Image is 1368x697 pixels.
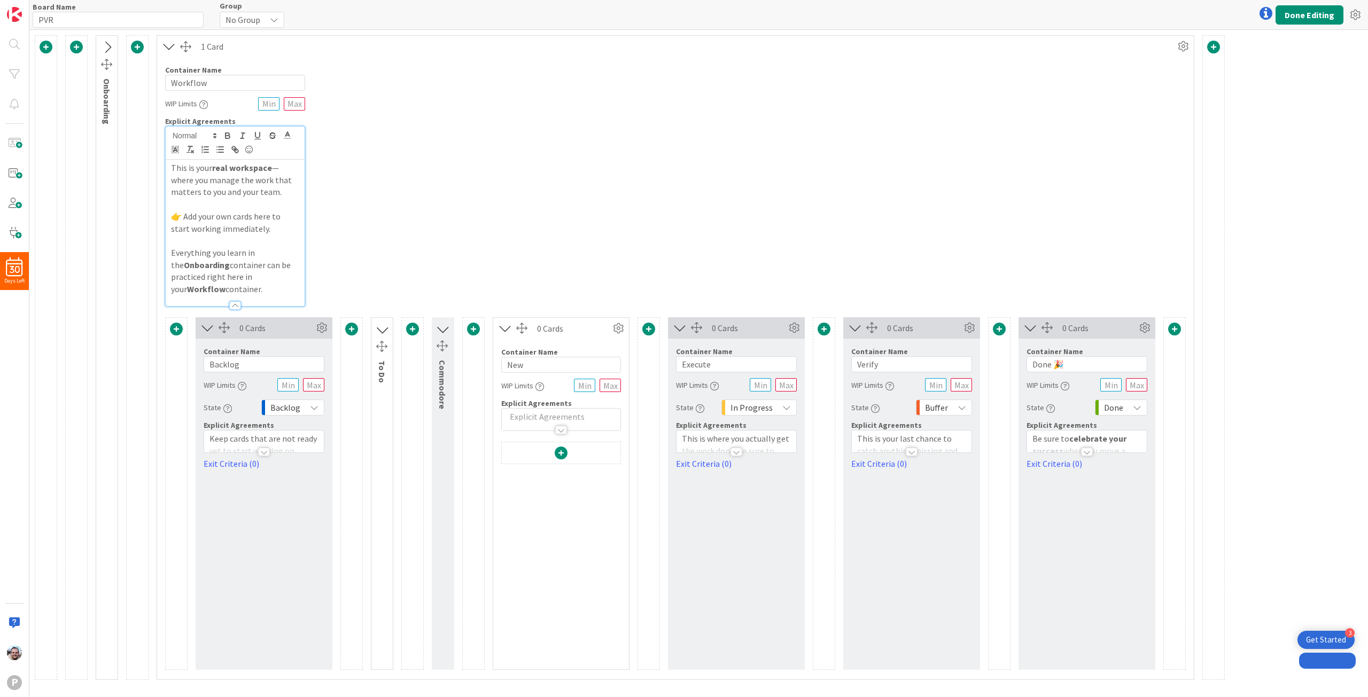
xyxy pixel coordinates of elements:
[165,65,222,75] label: Container Name
[1027,356,1147,372] input: Add container name...
[220,2,242,10] span: Group
[204,375,246,395] div: WIP Limits
[165,94,208,113] div: WIP Limits
[372,361,392,388] div: To Do
[1032,433,1128,456] strong: celebrate your success
[187,284,226,294] strong: Workflow
[676,347,733,356] label: Container Name
[537,322,610,335] div: 0 Cards
[501,376,544,395] div: WIP Limits
[501,357,621,373] input: Add container name...
[1126,378,1147,391] input: Max
[730,400,773,415] span: In Progress
[574,379,595,392] input: Min
[851,420,922,430] span: Explicit Agreements
[433,360,452,414] div: Commodore
[501,347,558,357] label: Container Name
[676,375,719,395] div: WIP Limits
[165,116,236,126] span: Explicit Agreements
[184,260,230,270] strong: Onboarding
[951,378,972,391] input: Max
[171,162,299,198] p: This is your — where you manage the work that matters to you and your team.
[33,2,76,12] label: Board Name
[501,398,572,408] span: Explicit Agreements
[1276,5,1343,25] button: Done Editing
[1032,433,1141,518] p: Be sure to when you move a card to Done. We recommend keeping cards here for s short period of ti...
[857,433,966,505] p: This is your last chance to catch anything missing and provide feedback about the work. If everyt...
[204,398,232,417] div: State
[204,420,274,430] span: Explicit Agreements
[7,645,22,660] img: VN
[239,322,314,334] div: 0 Cards
[1027,347,1083,356] label: Container Name
[277,378,299,391] input: Min
[270,400,300,415] span: Backlog
[676,420,747,430] span: Explicit Agreements
[7,7,22,22] img: Visit kanbanzone.com
[201,40,1175,53] div: 1 Card
[171,210,299,234] p: 👉 Add your own cards here to start working immediately.
[226,12,260,27] span: No Group
[775,378,797,391] input: Max
[204,356,324,372] input: Add container name...
[1345,628,1355,638] div: 3
[925,378,946,391] input: Min
[1297,631,1355,649] div: Open Get Started checklist, remaining modules: 3
[204,347,260,356] label: Container Name
[851,398,880,417] div: State
[682,433,791,505] p: This is where you actually get the work done. Be sure to complete all the work and tasks on this ...
[171,247,299,295] p: Everything you learn in the container can be practiced right here in your container.
[851,457,972,470] a: Exit Criteria (0)
[284,97,305,111] input: Max
[750,378,771,391] input: Min
[925,400,948,415] span: Buffer
[1062,322,1137,334] div: 0 Cards
[887,322,961,334] div: 0 Cards
[600,379,621,392] input: Max
[303,378,324,391] input: Max
[1027,457,1147,470] a: Exit Criteria (0)
[1100,378,1122,391] input: Min
[1027,375,1069,395] div: WIP Limits
[165,75,305,91] input: Add container name...
[212,162,272,173] strong: real workspace
[209,433,318,505] p: Keep cards that are not ready yet to start working on. These can be early ideas or work that you ...
[97,79,116,130] div: Onboarding
[676,356,797,372] input: Add container name...
[851,356,972,372] input: Add container name...
[1027,420,1097,430] span: Explicit Agreements
[7,675,22,690] div: P
[1306,635,1346,645] div: Get Started
[10,266,20,273] span: 30
[258,97,279,111] input: Min
[1104,400,1123,415] span: Done
[204,457,324,470] a: Exit Criteria (0)
[851,375,894,395] div: WIP Limits
[851,347,908,356] label: Container Name
[676,398,704,417] div: State
[1027,398,1055,417] div: State
[676,457,797,470] a: Exit Criteria (0)
[712,322,786,334] div: 0 Cards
